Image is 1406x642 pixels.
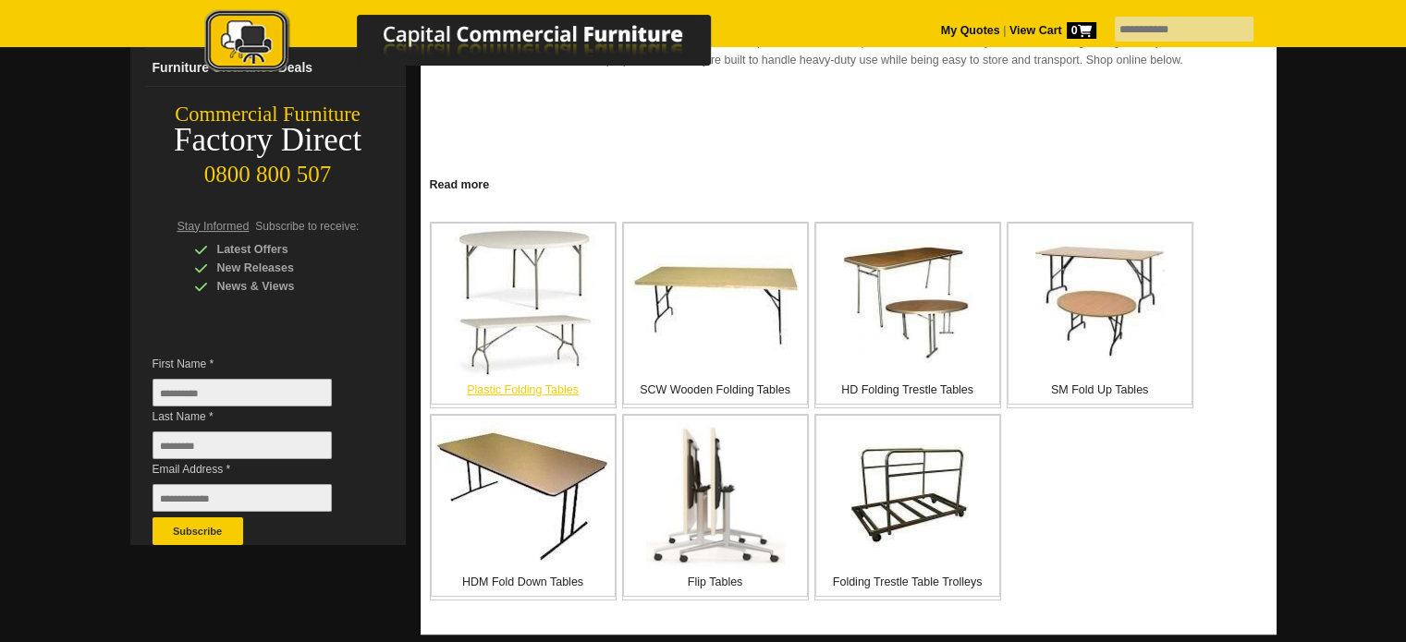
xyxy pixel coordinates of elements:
a: Furniture Clearance Deals [145,49,406,87]
a: HD Folding Trestle Tables HD Folding Trestle Tables [814,222,1001,408]
a: Flip Tables Flip Tables [622,414,809,600]
a: View Cart0 [1006,24,1095,37]
span: First Name * [153,355,360,373]
a: My Quotes [941,24,1000,37]
span: Last Name * [153,407,360,426]
span: Stay Informed [177,220,250,233]
span: Email Address * [153,460,360,478]
a: Folding Trestle Table Trolleys Folding Trestle Table Trolleys [814,414,1001,600]
img: HD Folding Trestle Tables [843,237,972,367]
a: Capital Commercial Furniture Logo [153,9,801,82]
div: Commercial Furniture [130,102,406,127]
img: Folding Trestle Table Trolleys [843,430,972,559]
p: SCW Wooden Folding Tables [624,381,807,399]
p: Folding Trestle Table Trolleys [816,573,999,591]
button: Subscribe [153,517,243,545]
p: HDM Fold Down Tables [432,573,615,591]
span: 0 [1067,22,1096,39]
input: First Name * [153,379,332,406]
img: Capital Commercial Furniture Logo [153,9,801,77]
a: Plastic Folding Tables Plastic Folding Tables [430,222,617,408]
p: HD Folding Trestle Tables [816,381,999,399]
p: Flip Tables [624,573,807,591]
a: SM Fold Up Tables SM Fold Up Tables [1007,222,1193,408]
a: Click to read more [421,171,1277,194]
img: Flip Tables [646,423,785,566]
div: New Releases [194,259,370,277]
img: HDM Fold Down Tables [435,420,610,568]
div: 0800 800 507 [130,152,406,188]
span: Subscribe to receive: [255,220,359,233]
div: Factory Direct [130,127,406,153]
p: SM Fold Up Tables [1009,381,1192,399]
img: SM Fold Up Tables [1035,237,1165,367]
div: Latest Offers [194,240,370,259]
input: Email Address * [153,484,332,512]
p: Plastic Folding Tables [432,381,615,399]
img: Plastic Folding Tables [446,228,599,376]
a: HDM Fold Down Tables HDM Fold Down Tables [430,414,617,600]
div: News & Views [194,277,370,296]
p: Discover our versatile range of commercial folding tables — the perfect solution for spaces that ... [430,32,1267,69]
strong: View Cart [1009,24,1096,37]
img: SCW Wooden Folding Tables [632,255,799,349]
input: Last Name * [153,431,332,459]
a: SCW Wooden Folding Tables SCW Wooden Folding Tables [622,222,809,408]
